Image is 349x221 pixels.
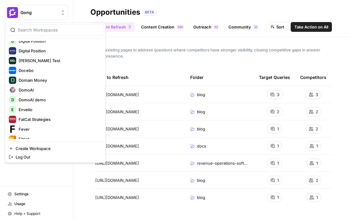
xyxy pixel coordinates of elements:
[19,48,99,54] span: Digital Position
[19,58,99,64] span: [PERSON_NAME] Test
[95,177,139,183] span: [URL][DOMAIN_NAME]
[216,24,218,29] span: 2
[277,143,279,149] span: 1
[177,24,179,29] span: 1
[277,126,279,132] span: 1
[316,126,318,132] span: 2
[277,160,279,166] span: 1
[197,194,205,200] span: blog
[277,177,279,183] span: 1
[291,22,332,32] button: Take Action on All
[19,126,99,132] span: Fever
[181,24,183,29] span: 0
[11,38,14,44] span: D
[20,9,57,16] span: Gong
[253,24,258,29] div: 21
[14,201,65,207] span: Usage
[277,109,279,115] span: 2
[90,22,135,32] a: Content Refresh7
[197,92,205,98] span: blog
[316,92,318,98] span: 3
[197,160,249,166] span: revenue-operations-software
[11,97,14,103] span: D
[316,160,318,166] span: 1
[197,177,205,183] span: blog
[95,69,180,86] div: Page to Refresh
[316,109,318,115] span: 2
[9,47,16,54] img: Digital Position Logo
[177,24,184,29] div: 100
[197,109,205,115] span: blog
[214,24,219,29] div: 52
[95,160,139,166] span: [URL][DOMAIN_NAME]
[214,24,216,29] span: 5
[179,24,181,29] span: 0
[143,9,156,15] div: BETA
[90,47,332,59] span: Update existing pages to address questions where competitors have stronger visibility, closing co...
[9,86,16,94] img: DomoAI Logo
[16,154,99,160] span: Log Out
[19,67,99,73] span: Docebo
[19,77,99,83] span: Domain Money
[18,27,100,33] input: Search Workspaces
[6,144,104,153] a: Create Workspace
[7,7,18,18] img: Gong Logo
[259,69,290,86] div: Target Queries
[197,126,205,132] span: blog
[267,22,288,32] button: Sort
[5,23,106,163] div: Workspace: Gong
[256,24,258,29] span: 1
[294,24,328,30] span: Take Action on All
[19,97,99,103] span: DomoAI demo
[190,69,204,86] div: Folder
[9,57,16,64] img: Dillon Test Logo
[9,77,16,84] img: Domain Money Logo
[95,92,139,98] span: [URL][DOMAIN_NAME]
[5,189,68,199] a: Settings
[9,116,16,123] img: FatCat Strategies Logo
[14,191,65,197] span: Settings
[19,107,99,113] span: Envelio
[9,125,16,133] img: Fever Logo
[16,145,99,152] span: Create Workspace
[95,143,139,149] span: [URL][DOMAIN_NAME]
[19,87,99,93] span: DomoAI
[316,177,318,183] span: 2
[9,135,16,143] img: Fitnet Logo
[277,194,279,200] span: 1
[300,69,326,86] div: Competitors
[95,126,139,132] span: [URL][DOMAIN_NAME]
[19,116,99,122] span: FatCat Strategies
[316,143,318,149] span: 1
[14,211,65,216] span: Help + Support
[6,153,104,161] a: Log Out
[254,24,256,29] span: 2
[95,109,139,115] span: [URL][DOMAIN_NAME]
[19,38,99,44] span: Digital Position
[9,67,16,74] img: Docebo Logo
[197,143,206,149] span: docs
[225,22,262,32] a: Community21
[137,22,187,32] a: Content Creation100
[316,194,318,200] span: 1
[5,209,68,219] button: Help + Support
[11,107,14,113] span: E
[129,24,131,29] span: 7
[128,24,131,29] div: 7
[5,5,68,20] button: Workspace: Gong
[19,136,99,142] span: Fitnet
[5,199,68,209] a: Usage
[95,194,139,200] span: [URL][DOMAIN_NAME]
[90,7,140,17] div: Opportunities
[190,22,222,32] a: Outreach52
[277,92,279,98] span: 3
[276,24,284,30] span: Sort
